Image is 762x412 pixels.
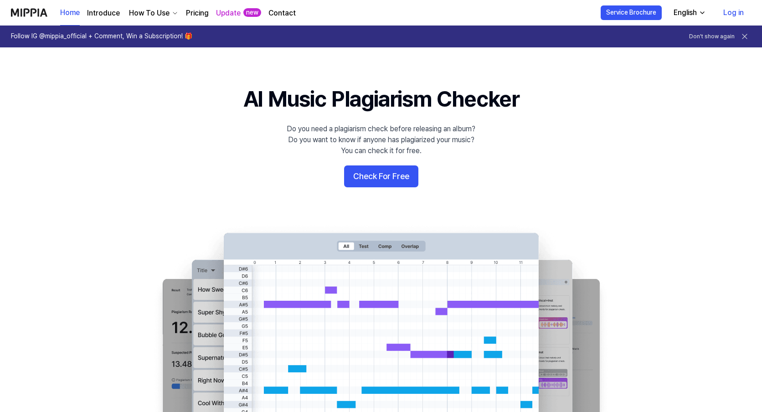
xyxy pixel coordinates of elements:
button: Check For Free [344,165,418,187]
div: new [243,8,261,17]
button: English [666,4,711,22]
a: Update [216,8,241,19]
a: Pricing [186,8,209,19]
a: Contact [268,8,296,19]
a: Introduce [87,8,120,19]
div: English [672,7,699,18]
button: How To Use [127,8,179,19]
h1: Follow IG @mippia_official + Comment, Win a Subscription! 🎁 [11,32,192,41]
div: How To Use [127,8,171,19]
button: Don't show again [689,33,735,41]
h1: AI Music Plagiarism Checker [243,84,519,114]
a: Home [60,0,80,26]
div: Do you need a plagiarism check before releasing an album? Do you want to know if anyone has plagi... [287,124,475,156]
button: Service Brochure [601,5,662,20]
